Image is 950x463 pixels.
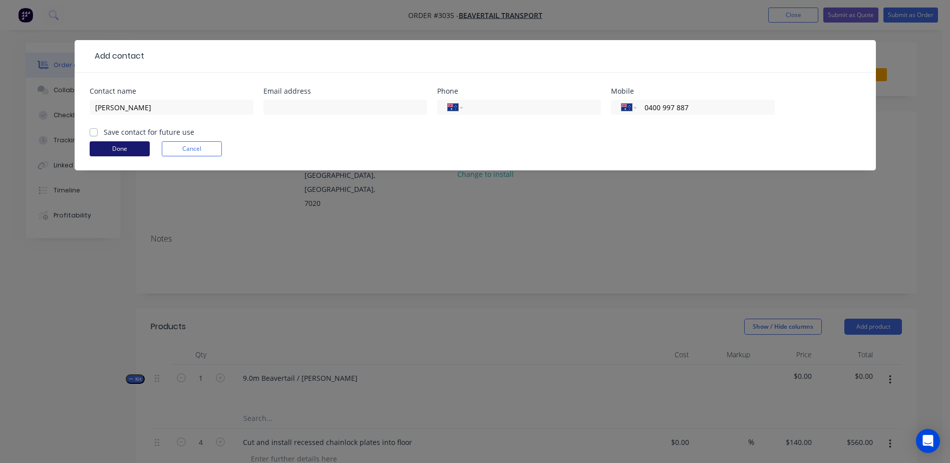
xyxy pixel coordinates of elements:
[90,50,144,62] div: Add contact
[263,88,427,95] div: Email address
[162,141,222,156] button: Cancel
[90,141,150,156] button: Done
[916,429,940,453] div: Open Intercom Messenger
[104,127,194,137] label: Save contact for future use
[90,88,253,95] div: Contact name
[611,88,775,95] div: Mobile
[437,88,601,95] div: Phone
